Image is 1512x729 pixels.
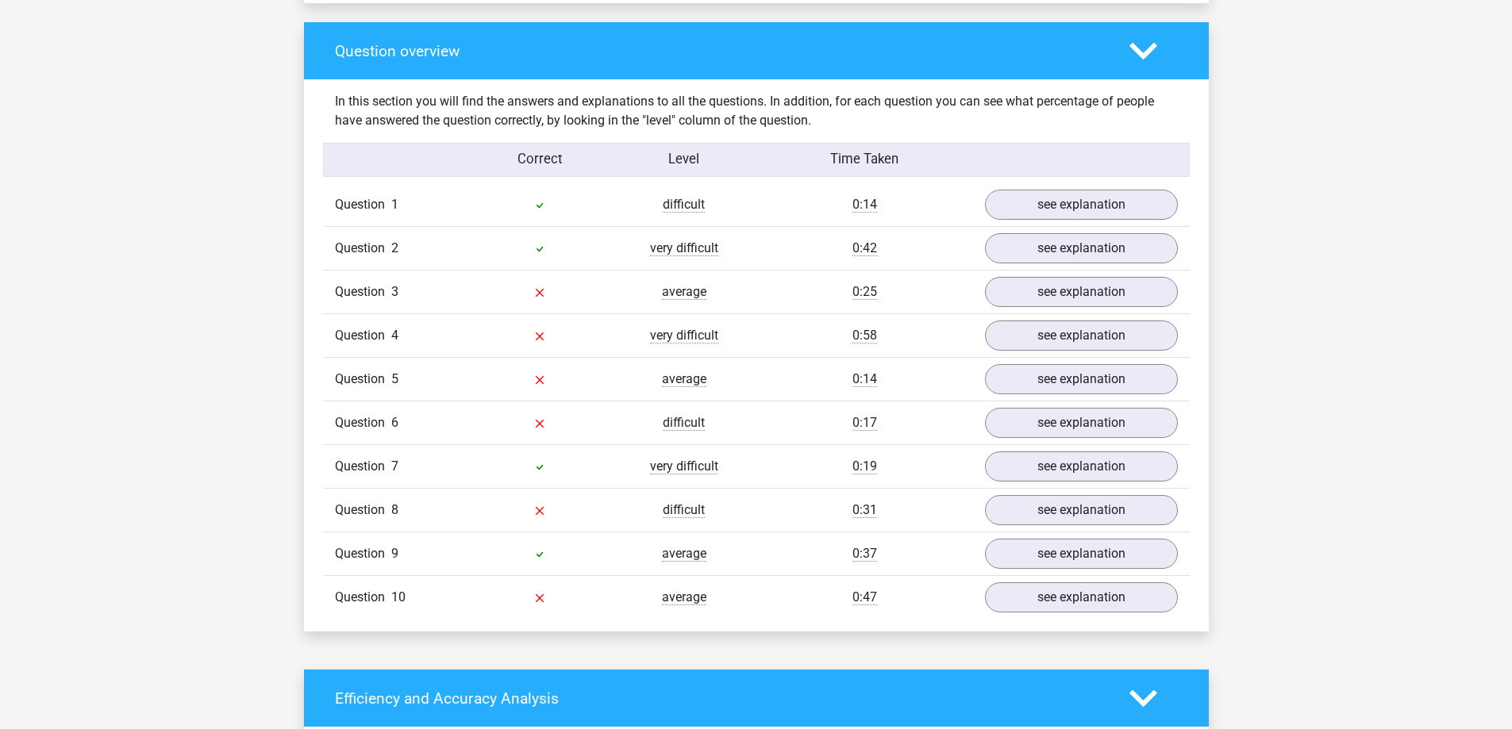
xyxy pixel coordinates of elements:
span: 0:47 [852,589,877,605]
span: average [662,284,706,300]
span: Question [335,544,391,563]
span: very difficult [650,240,718,256]
a: see explanation [985,451,1178,482]
span: 0:42 [852,240,877,256]
span: 1 [391,197,398,212]
span: 0:37 [852,546,877,562]
a: see explanation [985,582,1178,612]
span: Question [335,239,391,258]
span: Question [335,282,391,301]
div: Level [612,150,756,170]
span: 2 [391,240,398,255]
span: 5 [391,371,398,386]
div: In this section you will find the answers and explanations to all the questions. In addition, for... [323,92,1190,130]
span: 7 [391,459,398,474]
span: Question [335,413,391,432]
span: Question [335,326,391,345]
h4: Question overview [335,42,1106,60]
span: 9 [391,546,398,561]
span: difficult [663,415,705,431]
a: see explanation [985,233,1178,263]
div: Time Taken [756,150,972,170]
a: see explanation [985,408,1178,438]
span: average [662,546,706,562]
span: Question [335,370,391,389]
span: 0:14 [852,371,877,387]
span: Question [335,588,391,607]
span: average [662,589,706,605]
span: 0:19 [852,459,877,474]
div: Correct [467,150,612,170]
span: 8 [391,502,398,517]
span: Question [335,195,391,214]
a: see explanation [985,539,1178,569]
span: 4 [391,328,398,343]
span: 0:25 [852,284,877,300]
span: 6 [391,415,398,430]
span: Question [335,457,391,476]
span: very difficult [650,459,718,474]
span: 0:14 [852,197,877,213]
a: see explanation [985,495,1178,525]
span: 0:17 [852,415,877,431]
span: 10 [391,589,406,604]
a: see explanation [985,364,1178,394]
span: average [662,371,706,387]
a: see explanation [985,320,1178,351]
span: very difficult [650,328,718,343]
a: see explanation [985,277,1178,307]
span: difficult [663,502,705,518]
span: Question [335,501,391,520]
span: difficult [663,197,705,213]
span: 3 [391,284,398,299]
h4: Efficiency and Accuracy Analysis [335,689,1106,708]
a: see explanation [985,190,1178,220]
span: 0:58 [852,328,877,343]
span: 0:31 [852,502,877,518]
